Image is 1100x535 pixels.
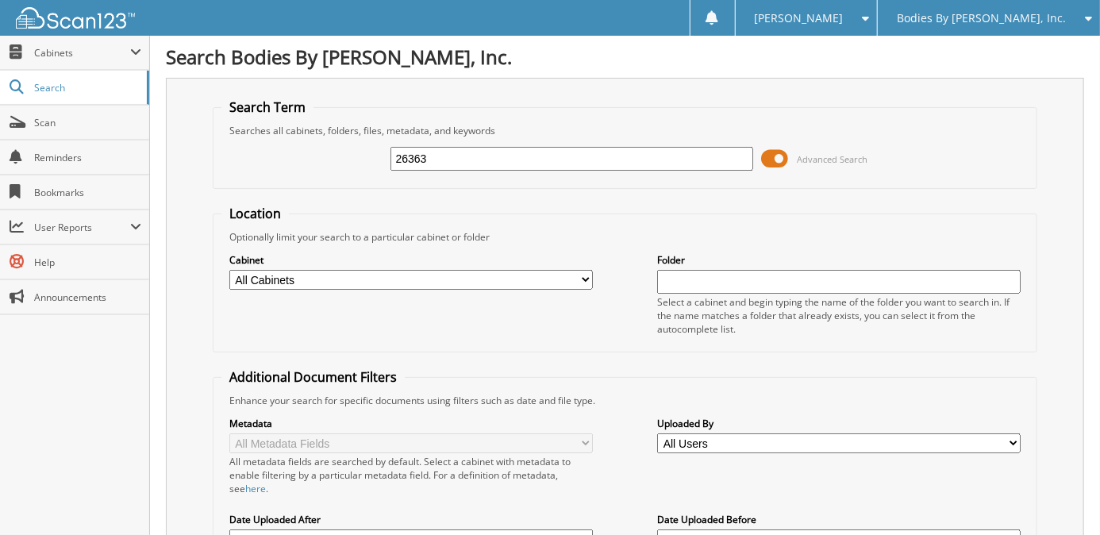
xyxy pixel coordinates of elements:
label: Folder [657,253,1021,267]
div: Searches all cabinets, folders, files, metadata, and keywords [221,124,1029,137]
label: Metadata [229,417,593,430]
span: Bodies By [PERSON_NAME], Inc. [897,13,1066,23]
span: [PERSON_NAME] [754,13,843,23]
label: Date Uploaded Before [657,513,1021,526]
label: Uploaded By [657,417,1021,430]
span: Bookmarks [34,186,141,199]
div: Select a cabinet and begin typing the name of the folder you want to search in. If the name match... [657,295,1021,336]
span: Announcements [34,291,141,304]
legend: Location [221,205,289,222]
div: All metadata fields are searched by default. Select a cabinet with metadata to enable filtering b... [229,455,593,495]
span: Scan [34,116,141,129]
span: Reminders [34,151,141,164]
img: scan123-logo-white.svg [16,7,135,29]
span: User Reports [34,221,130,234]
div: Optionally limit your search to a particular cabinet or folder [221,230,1029,244]
label: Date Uploaded After [229,513,593,526]
legend: Search Term [221,98,313,116]
span: Help [34,256,141,269]
span: Search [34,81,139,94]
span: Advanced Search [797,153,867,165]
label: Cabinet [229,253,593,267]
a: here [245,482,266,495]
h1: Search Bodies By [PERSON_NAME], Inc. [166,44,1084,70]
legend: Additional Document Filters [221,368,405,386]
span: Cabinets [34,46,130,60]
div: Enhance your search for specific documents using filters such as date and file type. [221,394,1029,407]
iframe: Chat Widget [1021,459,1100,535]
